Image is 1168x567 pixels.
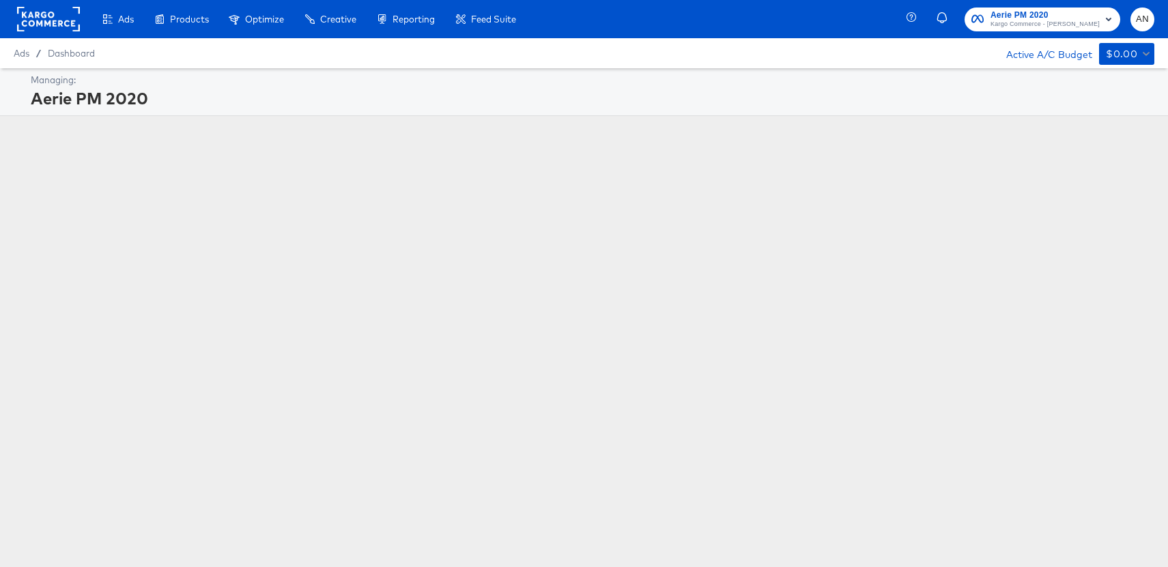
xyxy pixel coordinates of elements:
button: AN [1130,8,1154,31]
span: AN [1136,12,1149,27]
span: Ads [118,14,134,25]
div: Active A/C Budget [992,43,1092,63]
span: Reporting [393,14,435,25]
span: Products [170,14,209,25]
span: / [29,48,48,59]
button: Aerie PM 2020Kargo Commerce - [PERSON_NAME] [965,8,1120,31]
a: Dashboard [48,48,95,59]
span: Feed Suite [471,14,516,25]
span: Kargo Commerce - [PERSON_NAME] [991,19,1100,30]
div: Managing: [31,74,1151,87]
div: $0.00 [1106,46,1137,63]
span: Aerie PM 2020 [991,8,1100,23]
div: Aerie PM 2020 [31,87,1151,110]
span: Creative [320,14,356,25]
span: Optimize [245,14,284,25]
span: Ads [14,48,29,59]
button: $0.00 [1099,43,1154,65]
